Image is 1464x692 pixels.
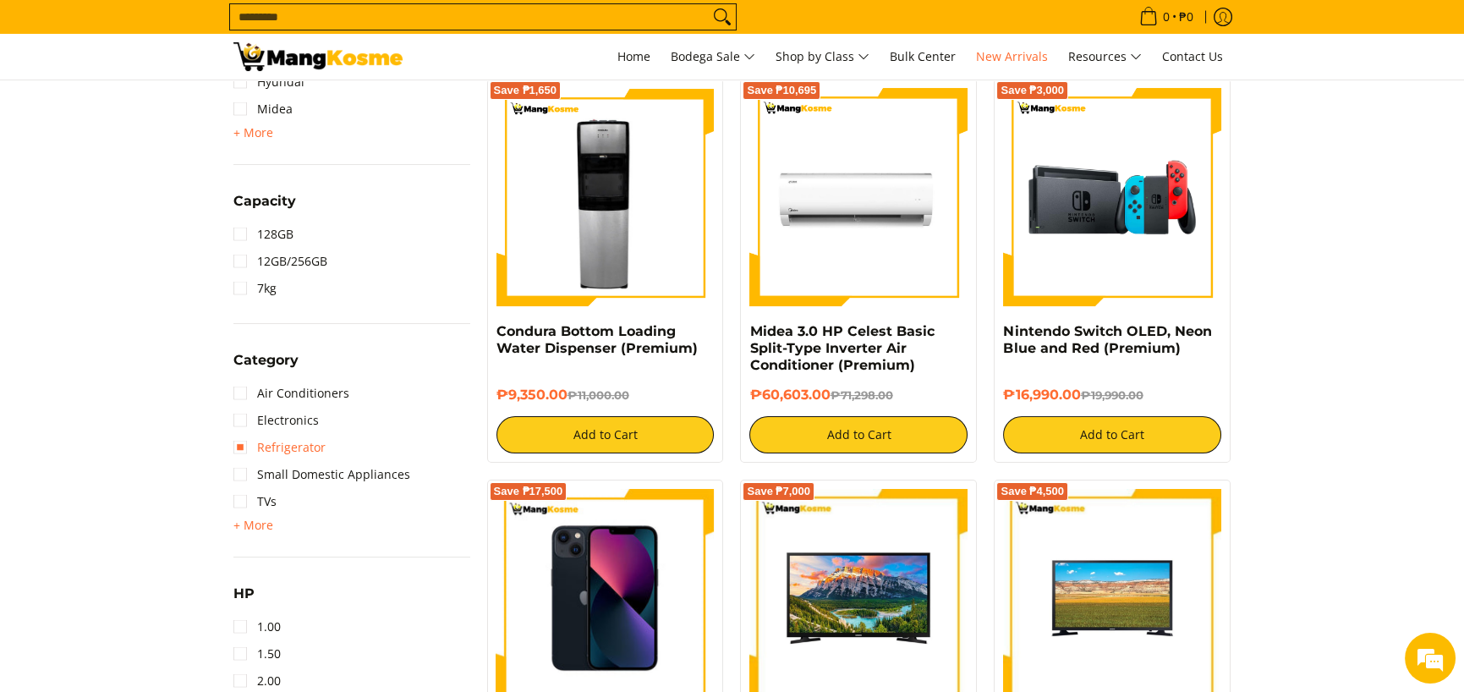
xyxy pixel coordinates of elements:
span: Save ₱10,695 [747,85,816,96]
a: Bodega Sale [662,34,764,80]
img: nintendo-switch-with-joystick-and-dock-full-view-mang-kosme [1003,88,1221,306]
span: We're online! [98,213,233,384]
span: Save ₱4,500 [1001,486,1064,497]
a: Nintendo Switch OLED, Neon Blue and Red (Premium) [1003,323,1211,356]
a: Midea [233,96,293,123]
a: New Arrivals [968,34,1056,80]
a: Contact Us [1154,34,1231,80]
summary: Open [233,587,255,613]
span: Shop by Class [776,47,869,68]
summary: Open [233,354,299,380]
a: 1.00 [233,613,281,640]
span: Save ₱17,500 [494,486,563,497]
a: 128GB [233,221,293,248]
span: Save ₱3,000 [1001,85,1064,96]
span: ₱0 [1176,11,1196,23]
a: Hyundai [233,69,304,96]
a: Shop by Class [767,34,878,80]
span: + More [233,519,273,532]
span: + More [233,126,273,140]
img: Condura Bottom Loading Water Dispenser (Premium) [496,88,715,306]
span: Home [617,48,650,64]
h6: ₱9,350.00 [496,387,715,404]
summary: Open [233,123,273,143]
h6: ₱60,603.00 [749,387,968,404]
span: Category [233,354,299,367]
span: HP [233,587,255,601]
a: TVs [233,488,277,515]
span: Capacity [233,195,296,208]
summary: Open [233,515,273,535]
span: Save ₱7,000 [747,486,810,497]
span: Resources [1068,47,1142,68]
a: Condura Bottom Loading Water Dispenser (Premium) [496,323,698,356]
a: Resources [1060,34,1150,80]
div: Minimize live chat window [277,8,318,49]
textarea: Type your message and hit 'Enter' [8,462,322,521]
a: Midea 3.0 HP Celest Basic Split-Type Inverter Air Conditioner (Premium) [749,323,934,373]
a: Bulk Center [881,34,964,80]
a: 1.50 [233,640,281,667]
span: Bulk Center [890,48,956,64]
img: New Arrivals: Fresh Release from The Premium Brands l Mang Kosme [233,42,403,71]
button: Add to Cart [496,416,715,453]
button: Search [709,4,736,30]
a: Electronics [233,407,319,434]
span: 0 [1160,11,1172,23]
span: New Arrivals [976,48,1048,64]
del: ₱71,298.00 [830,388,892,402]
h6: ₱16,990.00 [1003,387,1221,404]
span: • [1134,8,1198,26]
div: Chat with us now [88,95,284,117]
button: Add to Cart [1003,416,1221,453]
img: Midea 3.0 HP Celest Basic Split-Type Inverter Air Conditioner (Premium) [749,88,968,306]
nav: Main Menu [419,34,1231,80]
a: Refrigerator [233,434,326,461]
a: Air Conditioners [233,380,349,407]
span: Bodega Sale [671,47,755,68]
a: 12GB/256GB [233,248,327,275]
summary: Open [233,195,296,221]
a: Small Domestic Appliances [233,461,410,488]
span: Save ₱1,650 [494,85,557,96]
button: Add to Cart [749,416,968,453]
a: Home [609,34,659,80]
span: Contact Us [1162,48,1223,64]
a: 7kg [233,275,277,302]
del: ₱19,990.00 [1080,388,1143,402]
del: ₱11,000.00 [568,388,629,402]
